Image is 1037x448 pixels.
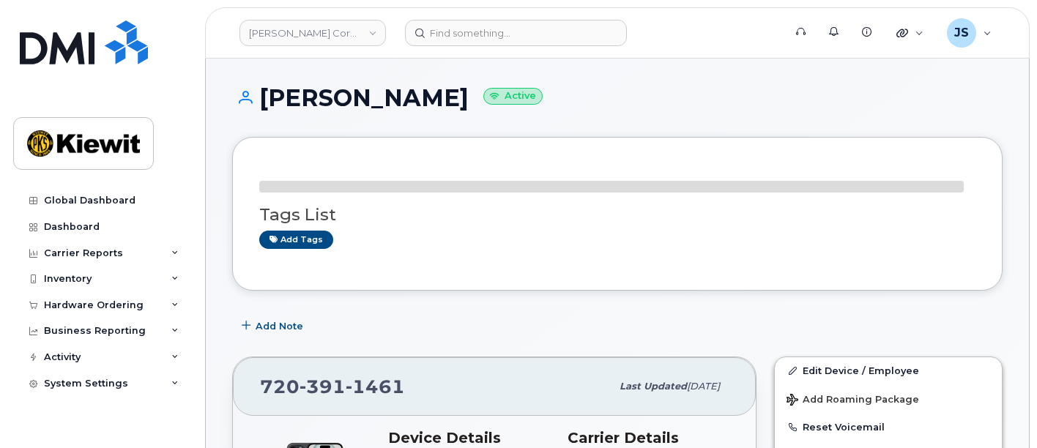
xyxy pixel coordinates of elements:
[775,384,1002,414] button: Add Roaming Package
[260,376,405,397] span: 720
[787,394,919,408] span: Add Roaming Package
[256,319,303,333] span: Add Note
[568,429,729,447] h3: Carrier Details
[483,88,543,105] small: Active
[775,357,1002,384] a: Edit Device / Employee
[620,381,687,392] span: Last updated
[259,231,333,249] a: Add tags
[346,376,405,397] span: 1461
[232,85,1003,111] h1: [PERSON_NAME]
[232,313,316,339] button: Add Note
[259,206,975,224] h3: Tags List
[300,376,346,397] span: 391
[687,381,720,392] span: [DATE]
[388,429,550,447] h3: Device Details
[775,414,1002,440] button: Reset Voicemail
